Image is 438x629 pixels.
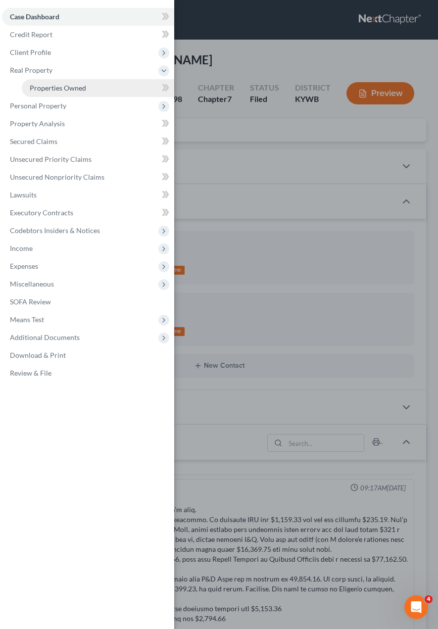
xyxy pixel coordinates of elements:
[2,168,174,186] a: Unsecured Nonpriority Claims
[10,369,51,377] span: Review & File
[10,48,51,56] span: Client Profile
[2,26,174,44] a: Credit Report
[2,186,174,204] a: Lawsuits
[10,244,33,252] span: Income
[10,66,52,74] span: Real Property
[404,595,428,619] iframe: Intercom live chat
[10,280,54,288] span: Miscellaneous
[2,364,174,382] a: Review & File
[2,346,174,364] a: Download & Print
[2,115,174,133] a: Property Analysis
[10,262,38,270] span: Expenses
[10,226,100,235] span: Codebtors Insiders & Notices
[10,155,92,163] span: Unsecured Priority Claims
[10,191,37,199] span: Lawsuits
[2,150,174,168] a: Unsecured Priority Claims
[10,137,57,145] span: Secured Claims
[2,293,174,311] a: SOFA Review
[425,595,433,603] span: 4
[10,101,66,110] span: Personal Property
[10,119,65,128] span: Property Analysis
[10,12,59,21] span: Case Dashboard
[10,297,51,306] span: SOFA Review
[10,173,104,181] span: Unsecured Nonpriority Claims
[10,315,44,324] span: Means Test
[2,8,174,26] a: Case Dashboard
[30,84,86,92] span: Properties Owned
[2,204,174,222] a: Executory Contracts
[10,333,80,341] span: Additional Documents
[2,133,174,150] a: Secured Claims
[10,30,52,39] span: Credit Report
[10,208,73,217] span: Executory Contracts
[22,79,174,97] a: Properties Owned
[10,351,66,359] span: Download & Print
